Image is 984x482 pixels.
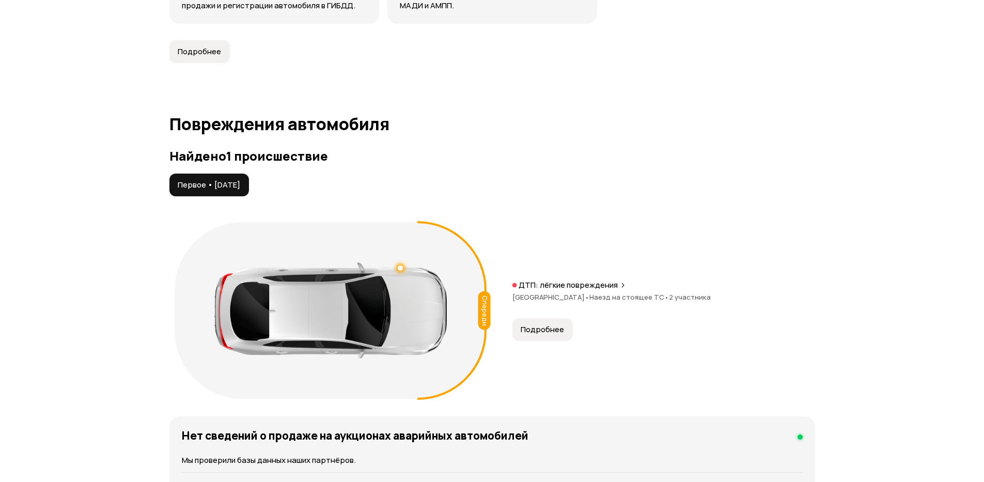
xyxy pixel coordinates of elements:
[512,292,589,302] span: [GEOGRAPHIC_DATA]
[519,280,618,290] p: ДТП: лёгкие повреждения
[589,292,669,302] span: Наезд на стоящее ТС
[178,180,240,190] span: Первое • [DATE]
[182,455,803,466] p: Мы проверили базы данных наших партнёров.
[169,174,249,196] button: Первое • [DATE]
[178,46,221,57] span: Подробнее
[169,40,230,63] button: Подробнее
[585,292,589,302] span: •
[182,429,528,442] h4: Нет сведений о продаже на аукционах аварийных автомобилей
[169,149,815,163] h3: Найдено 1 происшествие
[669,292,711,302] span: 2 участника
[664,292,669,302] span: •
[169,115,815,133] h1: Повреждения автомобиля
[521,324,564,335] span: Подробнее
[478,291,490,330] div: Спереди
[512,318,573,341] button: Подробнее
